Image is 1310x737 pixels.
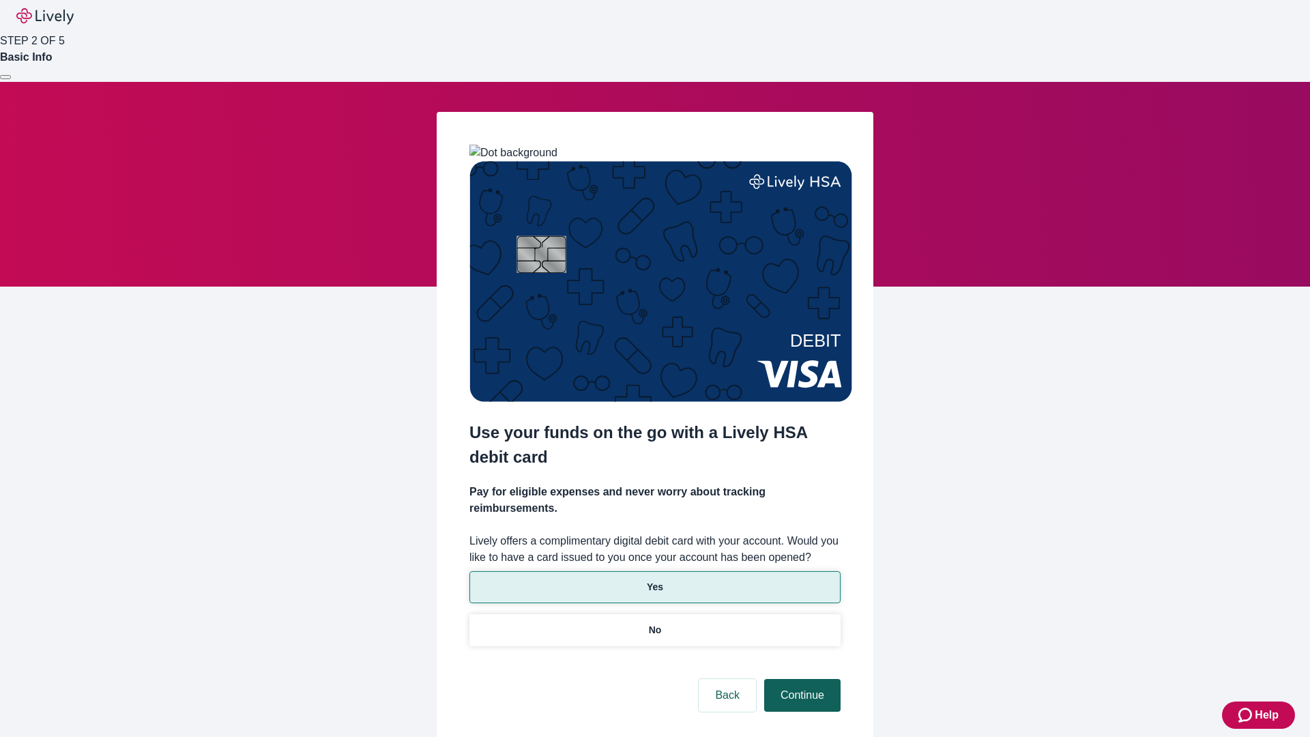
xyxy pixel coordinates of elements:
[469,533,841,566] label: Lively offers a complimentary digital debit card with your account. Would you like to have a card...
[647,580,663,594] p: Yes
[469,614,841,646] button: No
[764,679,841,712] button: Continue
[469,484,841,517] h4: Pay for eligible expenses and never worry about tracking reimbursements.
[649,623,662,637] p: No
[699,679,756,712] button: Back
[469,420,841,469] h2: Use your funds on the go with a Lively HSA debit card
[469,571,841,603] button: Yes
[16,8,74,25] img: Lively
[1255,707,1279,723] span: Help
[469,161,852,402] img: Debit card
[469,145,557,161] img: Dot background
[1222,702,1295,729] button: Zendesk support iconHelp
[1238,707,1255,723] svg: Zendesk support icon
